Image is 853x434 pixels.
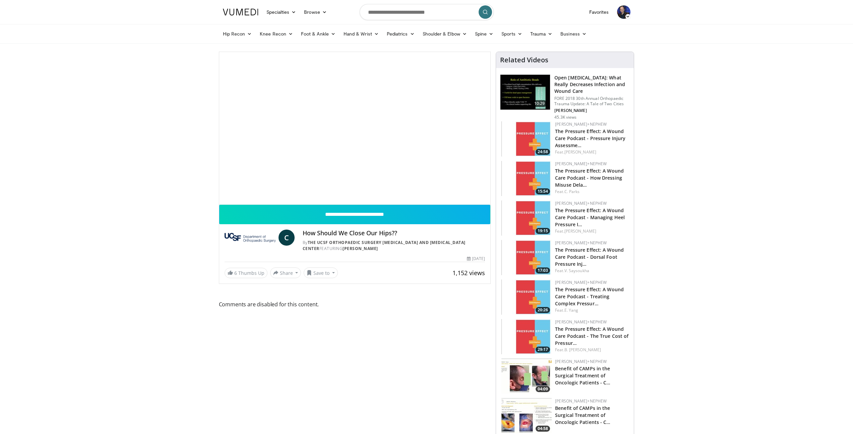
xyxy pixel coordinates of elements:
[500,75,550,110] img: ded7be61-cdd8-40fc-98a3-de551fea390e.150x105_q85_crop-smart_upscale.jpg
[555,347,628,353] div: Feat.
[501,200,552,236] img: 60a7b2e5-50df-40c4-868a-521487974819.150x105_q85_crop-smart_upscale.jpg
[536,307,550,313] span: 20:26
[555,228,628,234] div: Feat.
[555,307,628,313] div: Feat.
[501,240,552,275] a: 17:03
[564,189,580,194] a: C. Parks
[556,27,591,41] a: Business
[501,319,552,354] img: bce944ac-c964-4110-a3bf-6462e96f2fa7.150x105_q85_crop-smart_upscale.jpg
[343,246,378,251] a: [PERSON_NAME]
[219,300,491,309] span: Comments are disabled for this content.
[555,359,607,364] a: [PERSON_NAME]+Nephew
[234,270,237,276] span: 6
[536,347,550,353] span: 29:17
[555,405,610,425] a: Benefit of CAMPs in the Surgical Treatment of Oncologic Patients - C…
[564,347,601,353] a: B. [PERSON_NAME]
[500,56,548,64] h4: Related Videos
[471,27,497,41] a: Spine
[501,359,552,394] img: 9ea3e4e5-613d-48e5-a922-d8ad75ab8de9.150x105_q85_crop-smart_upscale.jpg
[501,398,552,433] a: 04:58
[419,27,471,41] a: Shoulder & Elbow
[225,230,276,246] img: The UCSF Orthopaedic Surgery Arthritis and Joint Replacement Center
[501,121,552,157] img: 2a658e12-bd38-46e9-9f21-8239cc81ed40.150x105_q85_crop-smart_upscale.jpg
[555,161,607,167] a: [PERSON_NAME]+Nephew
[555,326,628,346] a: The Pressure Effect: A Wound Care Podcast - The True Cost of Pressur…
[360,4,494,20] input: Search topics, interventions
[554,96,630,107] p: FORE 2018 30th Annual Orthopaedic Trauma Update: A Tale of Two Cities
[262,5,300,19] a: Specialties
[501,359,552,394] a: 04:09
[564,307,578,313] a: E. Yang
[501,319,552,354] a: 29:17
[452,269,485,277] span: 1,152 views
[555,365,610,386] a: Benefit of CAMPs in the Surgical Treatment of Oncologic Patients - C…
[555,398,607,404] a: [PERSON_NAME]+Nephew
[340,27,383,41] a: Hand & Wrist
[256,27,297,41] a: Knee Recon
[501,200,552,236] a: 19:15
[555,240,607,246] a: [PERSON_NAME]+Nephew
[497,27,526,41] a: Sports
[223,9,258,15] img: VuMedi Logo
[270,267,301,278] button: Share
[500,74,630,120] a: 10:29 Open [MEDICAL_DATA]: What Really Decreases Infection and Wound Care FORE 2018 30th Annual O...
[501,280,552,315] a: 20:26
[555,247,624,267] a: The Pressure Effect: A Wound Care Podcast - Dorsal Foot Pressure Inj…
[555,280,607,285] a: [PERSON_NAME]+Nephew
[564,149,596,155] a: [PERSON_NAME]
[501,161,552,196] a: 15:54
[554,74,630,95] h3: Open [MEDICAL_DATA]: What Really Decreases Infection and Wound Care
[555,128,625,148] a: The Pressure Effect: A Wound Care Podcast - Pressure Injury Assessme…
[536,426,550,432] span: 04:58
[526,27,557,41] a: Trauma
[219,52,491,205] video-js: Video Player
[303,240,466,251] a: The UCSF Orthopaedic Surgery [MEDICAL_DATA] and [MEDICAL_DATA] Center
[536,188,550,194] span: 15:54
[536,267,550,273] span: 17:03
[554,108,630,113] p: [PERSON_NAME]
[555,319,607,325] a: [PERSON_NAME]+Nephew
[297,27,340,41] a: Foot & Ankle
[536,149,550,155] span: 24:58
[501,161,552,196] img: 61e02083-5525-4adc-9284-c4ef5d0bd3c4.150x105_q85_crop-smart_upscale.jpg
[225,268,267,278] a: 6 Thumbs Up
[383,27,419,41] a: Pediatrics
[303,240,485,252] div: By FEATURING
[555,268,628,274] div: Feat.
[501,121,552,157] a: 24:58
[467,256,485,262] div: [DATE]
[304,267,338,278] button: Save to
[219,27,256,41] a: Hip Recon
[555,189,628,195] div: Feat.
[555,149,628,155] div: Feat.
[555,207,625,228] a: The Pressure Effect: A Wound Care Podcast - Managing Heel Pressure I…
[501,398,552,433] img: b8034b56-5e6c-44c4-8a90-abb72a46328a.150x105_q85_crop-smart_upscale.jpg
[532,100,548,107] span: 10:29
[554,115,576,120] p: 45.3K views
[536,386,550,392] span: 04:09
[617,5,630,19] img: Avatar
[300,5,331,19] a: Browse
[303,230,485,237] h4: How Should We Close Our Hips??
[564,228,596,234] a: [PERSON_NAME]
[279,230,295,246] a: C
[536,228,550,234] span: 19:15
[555,200,607,206] a: [PERSON_NAME]+Nephew
[501,240,552,275] img: d68379d8-97de-484f-9076-f39c80eee8eb.150x105_q85_crop-smart_upscale.jpg
[501,280,552,315] img: 5dccabbb-5219-43eb-ba82-333b4a767645.150x105_q85_crop-smart_upscale.jpg
[555,168,624,188] a: The Pressure Effect: A Wound Care Podcast - How Dressing Misuse Dela…
[555,286,624,307] a: The Pressure Effect: A Wound Care Podcast - Treating Complex Pressur…
[555,121,607,127] a: [PERSON_NAME]+Nephew
[564,268,589,273] a: V. Saysoukha
[585,5,613,19] a: Favorites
